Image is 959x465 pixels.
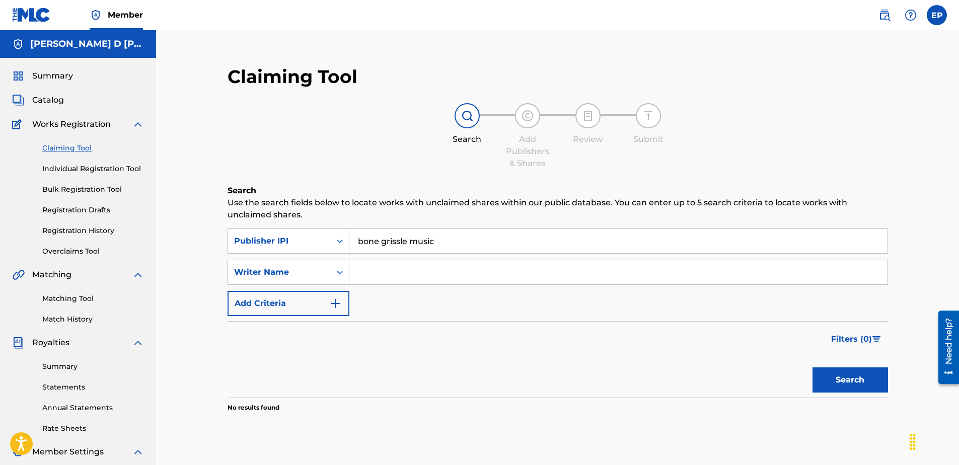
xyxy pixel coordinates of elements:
span: Matching [32,269,71,281]
a: Statements [42,382,144,393]
img: Summary [12,70,24,82]
img: expand [132,269,144,281]
img: expand [132,337,144,349]
a: Annual Statements [42,403,144,413]
img: step indicator icon for Search [461,110,473,122]
div: Search [442,133,492,145]
img: filter [872,336,881,342]
h5: ERIC D PETE SR [30,38,144,50]
img: expand [132,446,144,458]
span: Member [108,9,143,21]
a: SummarySummary [12,70,73,82]
img: Catalog [12,94,24,106]
button: Filters (0) [825,327,888,352]
img: 9d2ae6d4665cec9f34b9.svg [329,297,341,309]
img: help [905,9,917,21]
span: Works Registration [32,118,111,130]
div: User Menu [927,5,947,25]
form: Search Form [228,228,888,398]
iframe: Chat Widget [909,417,959,465]
h6: Search [228,185,888,197]
a: CatalogCatalog [12,94,64,106]
a: Public Search [874,5,895,25]
span: Royalties [32,337,69,349]
img: step indicator icon for Add Publishers & Shares [522,110,534,122]
img: step indicator icon for Submit [642,110,654,122]
a: Individual Registration Tool [42,164,144,174]
a: Rate Sheets [42,423,144,434]
button: Search [813,367,888,393]
div: Writer Name [234,266,325,278]
img: expand [132,118,144,130]
img: MLC Logo [12,8,51,22]
a: Registration Drafts [42,205,144,215]
div: Drag [905,427,921,457]
a: Summary [42,361,144,372]
img: Accounts [12,38,24,50]
img: Royalties [12,337,24,349]
span: Filters ( 0 ) [831,333,872,345]
h2: Claiming Tool [228,65,357,88]
button: Add Criteria [228,291,349,316]
div: Publisher IPI [234,235,325,247]
a: Registration History [42,225,144,236]
div: Submit [623,133,674,145]
img: search [878,9,891,21]
span: Catalog [32,94,64,106]
img: step indicator icon for Review [582,110,594,122]
a: Overclaims Tool [42,246,144,257]
span: Member Settings [32,446,104,458]
p: No results found [228,403,279,412]
p: Use the search fields below to locate works with unclaimed shares within our public database. You... [228,197,888,221]
div: Help [901,5,921,25]
span: Summary [32,70,73,82]
div: Review [563,133,613,145]
img: Works Registration [12,118,25,130]
a: Match History [42,314,144,325]
iframe: Resource Center [931,307,959,388]
img: Member Settings [12,446,24,458]
a: Claiming Tool [42,143,144,153]
a: Bulk Registration Tool [42,184,144,195]
div: Add Publishers & Shares [502,133,553,170]
a: Matching Tool [42,293,144,304]
img: Matching [12,269,25,281]
img: Top Rightsholder [90,9,102,21]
